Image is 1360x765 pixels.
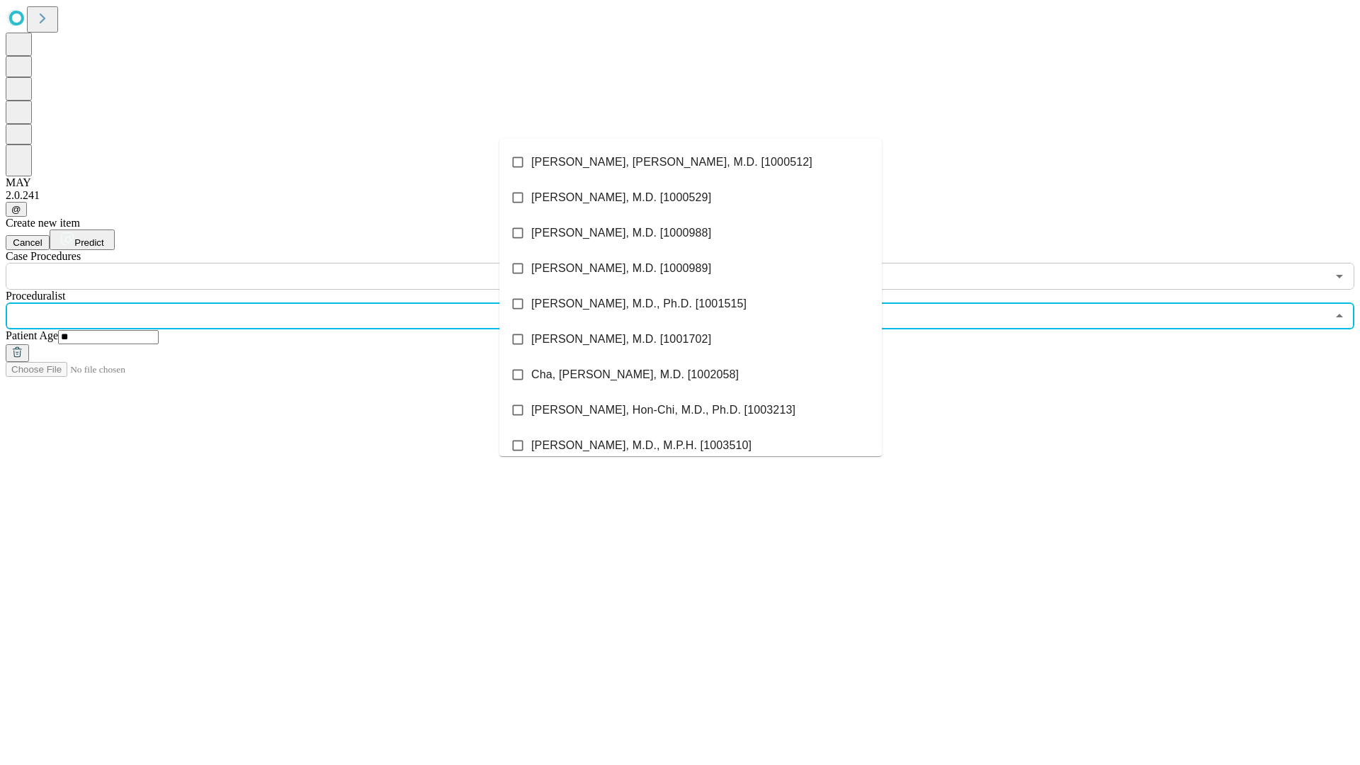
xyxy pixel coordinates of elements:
[6,217,80,229] span: Create new item
[531,331,711,348] span: [PERSON_NAME], M.D. [1001702]
[531,295,747,312] span: [PERSON_NAME], M.D., Ph.D. [1001515]
[6,290,65,302] span: Proceduralist
[50,229,115,250] button: Predict
[531,260,711,277] span: [PERSON_NAME], M.D. [1000989]
[531,189,711,206] span: [PERSON_NAME], M.D. [1000529]
[531,225,711,242] span: [PERSON_NAME], M.D. [1000988]
[13,237,42,248] span: Cancel
[1330,306,1349,326] button: Close
[6,329,58,341] span: Patient Age
[531,402,795,419] span: [PERSON_NAME], Hon-Chi, M.D., Ph.D. [1003213]
[6,176,1354,189] div: MAY
[531,366,739,383] span: Cha, [PERSON_NAME], M.D. [1002058]
[6,189,1354,202] div: 2.0.241
[6,250,81,262] span: Scheduled Procedure
[531,154,812,171] span: [PERSON_NAME], [PERSON_NAME], M.D. [1000512]
[74,237,103,248] span: Predict
[531,437,752,454] span: [PERSON_NAME], M.D., M.P.H. [1003510]
[1330,266,1349,286] button: Open
[11,204,21,215] span: @
[6,202,27,217] button: @
[6,235,50,250] button: Cancel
